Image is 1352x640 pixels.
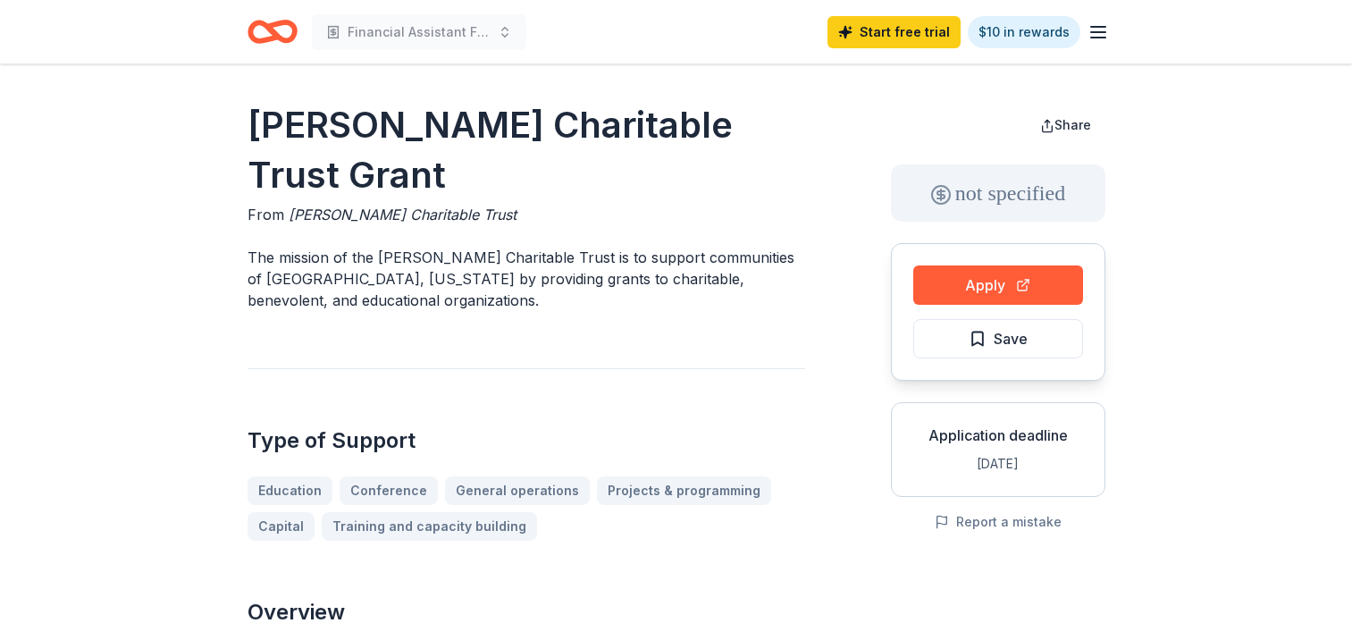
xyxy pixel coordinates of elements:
a: $10 in rewards [968,16,1080,48]
a: Training and capacity building [322,512,537,541]
h2: Type of Support [248,426,805,455]
button: Report a mistake [935,511,1062,533]
span: Share [1054,117,1091,132]
a: Projects & programming [597,476,771,505]
p: The mission of the [PERSON_NAME] Charitable Trust is to support communities of [GEOGRAPHIC_DATA],... [248,247,805,311]
h1: [PERSON_NAME] Charitable Trust Grant [248,100,805,200]
button: Save [913,319,1083,358]
a: Start free trial [827,16,961,48]
button: Financial Assistant Fund [312,14,526,50]
span: [PERSON_NAME] Charitable Trust [289,206,516,223]
a: General operations [445,476,590,505]
a: Conference [340,476,438,505]
h2: Overview [248,598,805,627]
a: Home [248,11,298,53]
a: Education [248,476,332,505]
div: Application deadline [906,425,1090,446]
div: From [248,204,805,225]
span: Financial Assistant Fund [348,21,491,43]
span: Save [994,327,1028,350]
button: Apply [913,265,1083,305]
div: not specified [891,164,1105,222]
div: [DATE] [906,453,1090,475]
a: Capital [248,512,315,541]
button: Share [1026,107,1105,143]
